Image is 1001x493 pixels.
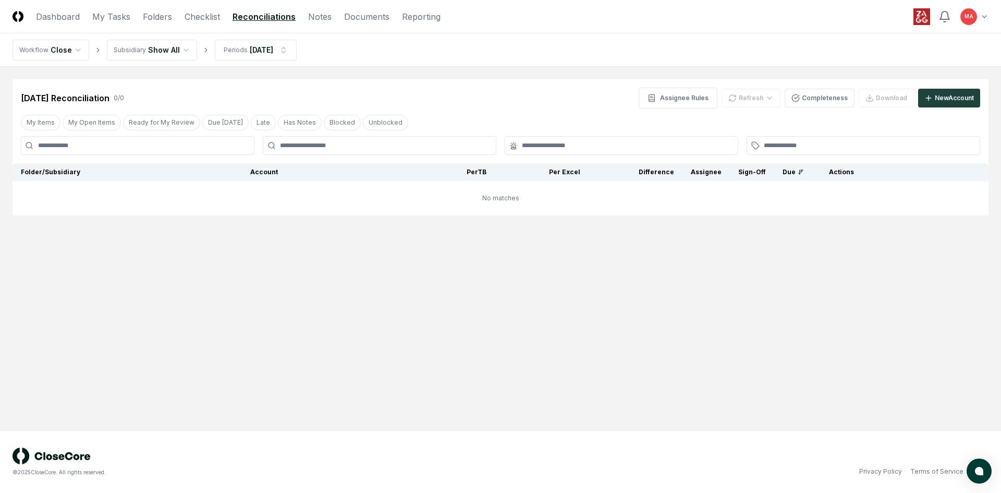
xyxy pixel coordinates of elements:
a: Reporting [402,10,441,23]
div: [DATE] Reconciliation [21,92,109,104]
button: Has Notes [278,115,322,130]
button: Completeness [785,89,854,107]
span: MA [965,13,973,20]
div: © 2025 CloseCore. All rights reserved. [13,468,500,476]
button: Unblocked [363,115,408,130]
button: atlas-launcher [967,459,992,484]
a: My Tasks [92,10,130,23]
th: Per TB [401,163,495,181]
a: Documents [344,10,389,23]
a: Reconciliations [233,10,296,23]
button: Ready for My Review [123,115,200,130]
div: [DATE] [250,44,273,55]
button: Late [251,115,276,130]
button: NewAccount [918,89,980,107]
button: MA [959,7,978,26]
th: Sign-Off [730,163,774,181]
button: Blocked [324,115,361,130]
a: Privacy Policy [859,467,902,476]
th: Folder/Subsidiary [13,163,242,181]
nav: breadcrumb [13,40,297,61]
button: Periods[DATE] [215,40,297,61]
a: Terms of Service [910,467,963,476]
div: Periods [224,45,248,55]
div: New Account [935,93,974,103]
div: Account [250,167,393,177]
button: Due Today [202,115,249,130]
button: Assignee Rules [639,88,717,109]
button: My Items [21,115,60,130]
img: ZAGG logo [913,8,930,25]
div: Due [783,167,804,177]
a: Notes [308,10,332,23]
th: Assignee [682,163,730,181]
img: Logo [13,11,23,22]
a: Checklist [185,10,220,23]
th: Per Excel [495,163,589,181]
td: No matches [13,181,988,215]
div: Actions [821,167,980,177]
div: Workflow [19,45,48,55]
a: Folders [143,10,172,23]
div: 0 / 0 [114,93,124,103]
div: Subsidiary [114,45,146,55]
button: My Open Items [63,115,121,130]
a: Dashboard [36,10,80,23]
img: logo [13,448,91,464]
th: Difference [589,163,682,181]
